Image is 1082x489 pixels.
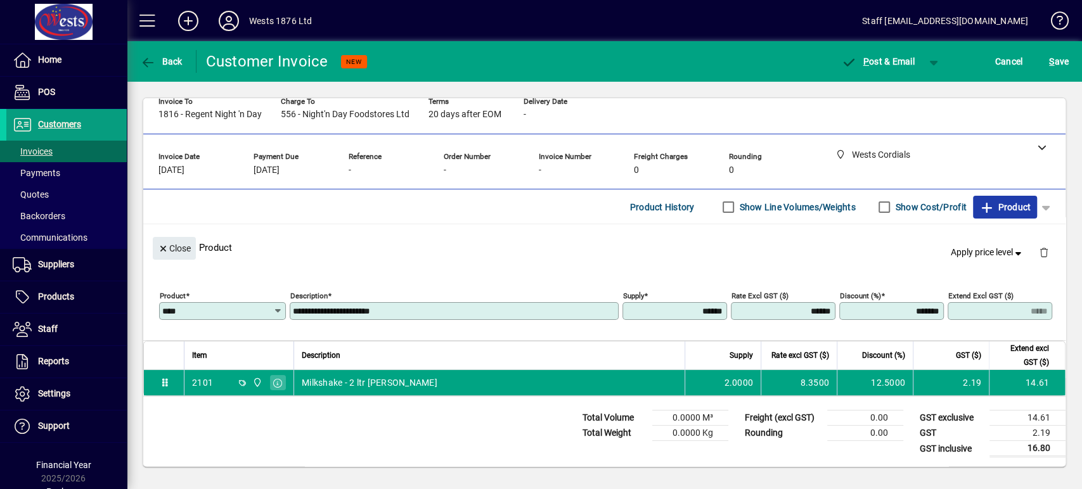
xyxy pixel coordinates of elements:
[992,50,1026,73] button: Cancel
[6,281,127,313] a: Products
[539,165,541,175] span: -
[989,441,1066,457] td: 16.80
[729,165,734,175] span: 0
[995,51,1023,72] span: Cancel
[951,246,1024,259] span: Apply price level
[158,110,262,120] span: 1816 - Regent Night 'n Day
[576,426,652,441] td: Total Weight
[38,291,74,302] span: Products
[6,162,127,184] a: Payments
[1049,56,1054,67] span: S
[973,196,1037,219] button: Product
[6,77,127,108] a: POS
[349,165,351,175] span: -
[771,348,829,362] span: Rate excl GST ($)
[989,410,1066,426] td: 14.61
[623,291,644,300] mat-label: Supply
[862,348,905,362] span: Discount (%)
[6,205,127,227] a: Backorders
[6,314,127,345] a: Staff
[827,410,903,426] td: 0.00
[38,388,70,398] span: Settings
[997,341,1049,369] span: Extend excl GST ($)
[1046,50,1072,73] button: Save
[731,291,789,300] mat-label: Rate excl GST ($)
[625,196,700,219] button: Product History
[143,224,1066,270] div: Product
[249,11,312,31] div: Wests 1876 Ltd
[38,356,69,366] span: Reports
[6,227,127,248] a: Communications
[254,165,280,175] span: [DATE]
[634,165,639,175] span: 0
[913,410,989,426] td: GST exclusive
[13,211,65,221] span: Backorders
[168,10,209,32] button: Add
[652,410,728,426] td: 0.0000 M³
[737,201,856,213] label: Show Line Volumes/Weights
[160,291,186,300] mat-label: Product
[127,50,196,73] app-page-header-button: Back
[153,237,196,260] button: Close
[137,50,186,73] button: Back
[249,376,264,390] span: Wests Cordials
[956,348,981,362] span: GST ($)
[989,370,1065,395] td: 14.61
[989,426,1066,441] td: 2.19
[13,189,49,200] span: Quotes
[346,58,362,66] span: NEW
[6,184,127,205] a: Quotes
[913,370,989,395] td: 2.19
[38,259,74,269] span: Suppliers
[725,376,754,389] span: 2.0000
[946,241,1029,264] button: Apply price level
[730,348,753,362] span: Supply
[38,87,55,97] span: POS
[13,146,53,156] span: Invoices
[290,291,328,300] mat-label: Description
[524,110,526,120] span: -
[6,410,127,442] a: Support
[738,410,827,426] td: Freight (excl GST)
[827,426,903,441] td: 0.00
[150,242,199,253] app-page-header-button: Close
[769,376,829,389] div: 8.3500
[841,56,915,67] span: ost & Email
[281,110,409,120] span: 556 - Night'n Day Foodstores Ltd
[630,197,695,217] span: Product History
[840,291,881,300] mat-label: Discount (%)
[576,410,652,426] td: Total Volume
[738,426,827,441] td: Rounding
[158,238,191,259] span: Close
[206,51,328,72] div: Customer Invoice
[38,54,61,65] span: Home
[948,291,1014,300] mat-label: Extend excl GST ($)
[192,376,213,389] div: 2101
[893,201,967,213] label: Show Cost/Profit
[13,168,60,178] span: Payments
[302,376,437,389] span: Milkshake - 2 ltr [PERSON_NAME]
[140,56,183,67] span: Back
[38,421,70,431] span: Support
[38,324,58,334] span: Staff
[863,56,869,67] span: P
[36,460,91,470] span: Financial Year
[1049,51,1069,72] span: ave
[6,141,127,162] a: Invoices
[13,232,87,243] span: Communications
[38,119,81,129] span: Customers
[979,197,1031,217] span: Product
[913,426,989,441] td: GST
[302,348,340,362] span: Description
[913,441,989,457] td: GST inclusive
[1029,237,1059,267] button: Delete
[444,165,446,175] span: -
[192,348,207,362] span: Item
[1029,246,1059,258] app-page-header-button: Delete
[652,426,728,441] td: 0.0000 Kg
[6,346,127,378] a: Reports
[1041,3,1066,44] a: Knowledge Base
[428,110,501,120] span: 20 days after EOM
[6,378,127,410] a: Settings
[837,370,913,395] td: 12.5000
